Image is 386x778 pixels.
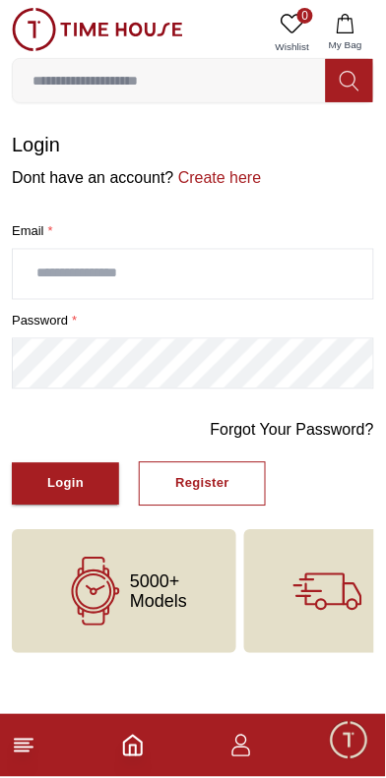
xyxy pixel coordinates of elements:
a: Create here [174,169,262,186]
div: Chat Widget [328,720,371,763]
em: Minimize [337,10,376,49]
span: Nearest Store Locator [28,574,189,598]
div: Track your Shipment [199,614,376,649]
img: Profile picture of Zoe [55,13,89,46]
span: New Enquiry [57,529,151,553]
div: Exchanges [271,523,376,559]
span: 0 [297,8,313,24]
div: Request a callback [212,569,376,604]
div: New Enquiry [44,523,163,559]
span: Track your Shipment [212,620,363,643]
p: Dont have an account? [12,166,374,190]
label: password [12,312,374,331]
span: Request a callback [225,574,363,598]
img: ... [12,8,183,51]
span: 5000+ Models [130,572,187,612]
button: Login [12,463,119,506]
div: Services [173,523,261,559]
em: Back [10,10,49,49]
button: My Bag [317,8,374,58]
a: Home [121,735,145,758]
button: Register [139,462,266,507]
span: 11:39 AM [257,488,308,501]
a: 0Wishlist [268,8,317,58]
div: Nearest Store Locator [15,569,202,604]
div: Register [175,473,229,496]
span: Services [186,529,248,553]
span: Wishlist [268,39,317,54]
div: [PERSON_NAME] [99,21,273,39]
div: [PERSON_NAME] [15,393,386,414]
a: Forgot Your Password? [211,419,374,443]
span: Exchanges [284,529,363,553]
h1: Login [12,131,374,158]
div: Login [47,473,84,496]
span: Hello! I'm your Time House Watches Support Assistant. How can I assist you [DATE]? [29,431,296,496]
span: My Bag [321,37,370,52]
label: Email [12,221,374,241]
